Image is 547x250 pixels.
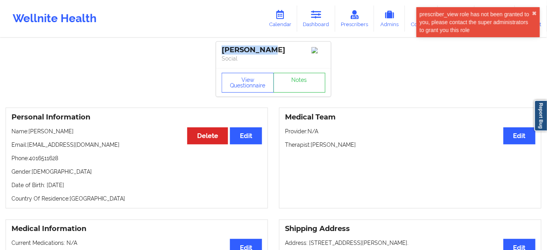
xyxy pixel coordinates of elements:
[263,6,297,32] a: Calendar
[11,127,262,135] p: Name: [PERSON_NAME]
[222,45,325,55] div: [PERSON_NAME]
[420,10,532,34] div: prescriber_view role has not been granted to you, please contact the super administrators to gran...
[11,154,262,162] p: Phone: 4016511628
[11,141,262,149] p: Email: [EMAIL_ADDRESS][DOMAIN_NAME]
[285,113,536,122] h3: Medical Team
[503,127,536,144] button: Edit
[285,141,536,149] p: Therapist: [PERSON_NAME]
[374,6,405,32] a: Admins
[222,55,325,62] p: Social
[273,73,326,93] a: Notes
[11,195,262,203] p: Country Of Residence: [GEOGRAPHIC_DATA]
[230,127,262,144] button: Edit
[311,47,325,53] img: Image%2Fplaceholer-image.png
[11,181,262,189] p: Date of Birth: [DATE]
[187,127,228,144] button: Delete
[11,168,262,176] p: Gender: [DEMOGRAPHIC_DATA]
[285,224,536,233] h3: Shipping Address
[11,113,262,122] h3: Personal Information
[11,239,262,247] p: Current Medications: N/A
[222,73,274,93] button: View Questionnaire
[297,6,335,32] a: Dashboard
[534,100,547,131] a: Report Bug
[11,224,262,233] h3: Medical Information
[405,6,438,32] a: Coaches
[285,127,536,135] p: Provider: N/A
[285,239,536,247] p: Address: [STREET_ADDRESS][PERSON_NAME].
[335,6,374,32] a: Prescribers
[532,10,537,17] button: close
